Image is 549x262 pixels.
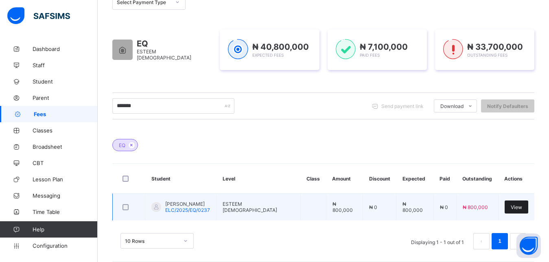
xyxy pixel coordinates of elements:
span: Messaging [33,192,98,199]
span: Outstanding Fees [467,53,507,57]
span: Parent [33,95,98,101]
a: 1 [496,236,503,247]
li: 1 [492,233,508,249]
img: outstanding-1.146d663e52f09953f639664a84e30106.svg [443,39,463,59]
li: Displaying 1 - 1 out of 1 [405,233,470,249]
th: Amount [326,164,363,194]
span: Lesson Plan [33,176,98,183]
span: Fees [34,111,98,117]
span: Staff [33,62,98,68]
span: Broadsheet [33,143,98,150]
span: ₦ 0 [369,204,377,210]
span: Dashboard [33,46,98,52]
span: ESTEEM [DEMOGRAPHIC_DATA] [137,48,191,61]
span: ₦ 800,000 [332,201,353,213]
span: Expected Fees [252,53,284,57]
li: 上一页 [473,233,490,249]
div: 10 Rows [125,238,179,244]
th: Discount [363,164,396,194]
span: Student [33,78,98,85]
span: Help [33,226,97,233]
th: Class [300,164,326,194]
span: Classes [33,127,98,134]
span: Configuration [33,242,97,249]
span: ESTEEM [DEMOGRAPHIC_DATA] [223,201,277,213]
span: ₦ 0 [440,204,448,210]
span: ₦ 33,700,000 [467,42,523,52]
li: 下一页 [510,233,526,249]
th: Expected [396,164,434,194]
th: Paid [433,164,456,194]
span: ₦ 7,100,000 [360,42,408,52]
img: paid-1.3eb1404cbcb1d3b736510a26bbfa3ccb.svg [336,39,356,59]
th: Outstanding [456,164,498,194]
span: ₦ 40,800,000 [252,42,309,52]
button: next page [510,233,526,249]
span: Send payment link [381,103,424,109]
span: ₦ 800,000 [463,204,488,210]
img: safsims [7,7,70,24]
span: EQ [119,142,125,148]
span: Time Table [33,209,98,215]
button: Open asap [516,233,541,258]
span: ELC/2025/EQ/0237 [165,207,210,213]
span: Paid Fees [360,53,380,57]
span: Notify Defaulters [487,103,528,109]
img: expected-1.03dd87d44185fb6c27cc9b2570c10499.svg [228,39,248,59]
th: Student [145,164,217,194]
span: CBT [33,160,98,166]
button: prev page [473,233,490,249]
th: Level [217,164,301,194]
span: ₦ 800,000 [402,201,423,213]
th: Actions [498,164,534,194]
span: [PERSON_NAME] [165,201,210,207]
span: Download [440,103,464,109]
span: View [511,204,522,210]
span: EQ [137,39,212,48]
